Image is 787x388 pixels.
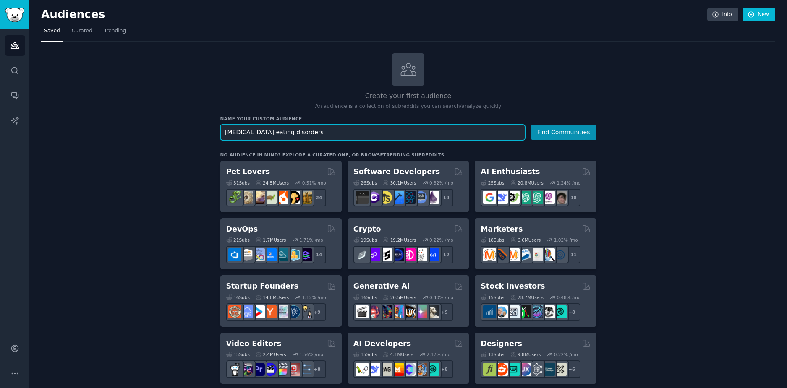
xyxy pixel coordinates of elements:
img: reactnative [403,191,416,204]
img: UXDesign [518,363,531,376]
img: VideoEditors [264,363,277,376]
img: DeepSeek [367,363,380,376]
h2: Software Developers [353,167,440,177]
div: 1.12 % /mo [302,294,326,300]
img: chatgpt_promptDesign [518,191,531,204]
img: AskMarketing [507,248,520,261]
img: aivideo [356,305,369,318]
img: googleads [530,248,543,261]
h2: Stock Investors [481,281,545,292]
img: Rag [379,363,392,376]
div: 2.4M Users [256,352,286,357]
img: Youtubevideo [287,363,300,376]
h2: Audiences [41,8,707,21]
img: ArtificalIntelligence [554,191,567,204]
input: Pick a short name, like "Digital Marketers" or "Movie-Goers" [220,125,525,140]
img: OnlineMarketing [554,248,567,261]
div: 19 Sub s [353,237,377,243]
div: + 6 [563,360,580,378]
h2: Generative AI [353,281,410,292]
img: GoogleGeminiAI [483,191,496,204]
div: 14.0M Users [256,294,289,300]
h2: Create your first audience [220,91,596,102]
h2: Designers [481,339,522,349]
div: + 18 [563,189,580,206]
img: GummySearch logo [5,8,24,22]
img: dalle2 [367,305,380,318]
img: AItoolsCatalog [507,191,520,204]
img: ethfinance [356,248,369,261]
img: DreamBooth [426,305,439,318]
div: + 8 [309,360,326,378]
img: postproduction [299,363,312,376]
div: 28.7M Users [510,294,544,300]
div: 0.51 % /mo [302,180,326,186]
a: trending subreddits [383,152,444,157]
div: 6.6M Users [510,237,541,243]
img: AskComputerScience [414,191,427,204]
div: + 11 [563,246,580,263]
img: chatgpt_prompts_ [530,191,543,204]
img: UX_Design [554,363,567,376]
div: 21 Sub s [226,237,250,243]
img: sdforall [391,305,404,318]
img: OpenAIDev [542,191,555,204]
div: + 8 [436,360,453,378]
img: bigseo [495,248,508,261]
img: dividends [483,305,496,318]
h2: Video Editors [226,339,282,349]
h2: Crypto [353,224,381,234]
div: + 9 [436,303,453,321]
div: 2.17 % /mo [426,352,450,357]
div: 4.1M Users [383,352,413,357]
img: platformengineering [275,248,288,261]
h2: AI Enthusiasts [481,167,540,177]
img: content_marketing [483,248,496,261]
img: startup [252,305,265,318]
span: Trending [104,27,126,35]
img: logodesign [495,363,508,376]
div: 1.71 % /mo [299,237,323,243]
button: Find Communities [531,125,596,140]
div: 31 Sub s [226,180,250,186]
div: 1.56 % /mo [299,352,323,357]
div: 20.8M Users [510,180,544,186]
img: ballpython [240,191,253,204]
div: 20.5M Users [383,294,416,300]
img: MarketingResearch [542,248,555,261]
img: typography [483,363,496,376]
img: PetAdvice [287,191,300,204]
div: 9.8M Users [510,352,541,357]
div: 1.7M Users [256,237,286,243]
img: dogbreed [299,191,312,204]
img: starryai [414,305,427,318]
div: + 9 [309,303,326,321]
a: Saved [41,24,63,42]
h2: Startup Founders [226,281,298,292]
a: Trending [101,24,129,42]
a: Curated [69,24,95,42]
h2: Marketers [481,224,523,234]
div: 16 Sub s [353,294,377,300]
img: DevOpsLinks [264,248,277,261]
div: 16 Sub s [226,294,250,300]
div: 24.5M Users [256,180,289,186]
div: 1.24 % /mo [557,180,580,186]
img: UI_Design [507,363,520,376]
div: 30.1M Users [383,180,416,186]
div: + 19 [436,189,453,206]
img: software [356,191,369,204]
div: + 14 [309,246,326,263]
img: llmops [414,363,427,376]
img: turtle [264,191,277,204]
h3: Name your custom audience [220,116,596,122]
h2: AI Developers [353,339,411,349]
img: LangChain [356,363,369,376]
img: userexperience [530,363,543,376]
img: elixir [426,191,439,204]
img: AIDevelopersSociety [426,363,439,376]
img: Docker_DevOps [252,248,265,261]
img: AWS_Certified_Experts [240,248,253,261]
img: Entrepreneurship [287,305,300,318]
img: learndesign [542,363,555,376]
